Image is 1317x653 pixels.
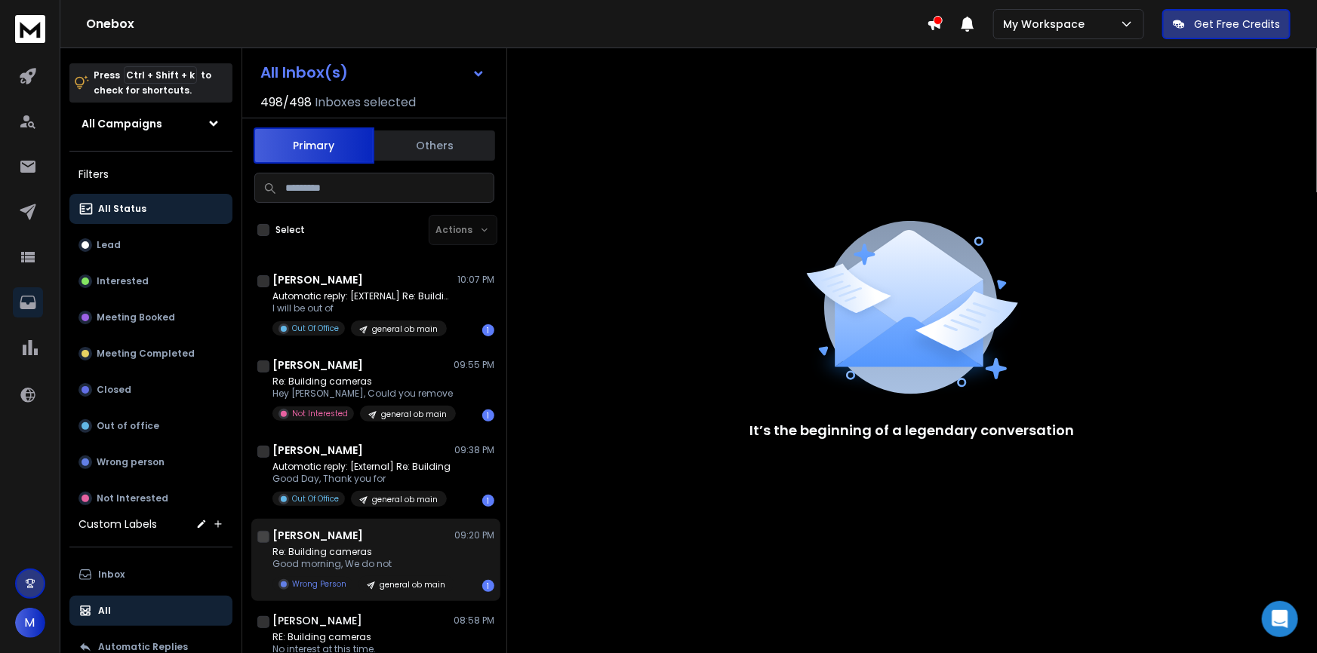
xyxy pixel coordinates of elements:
[69,230,232,260] button: Lead
[272,290,454,302] p: Automatic reply: [EXTERNAL] Re: Building
[272,302,454,314] p: I will be out of
[69,375,232,405] button: Closed
[1194,17,1280,32] p: Get Free Credits
[260,65,348,80] h1: All Inbox(s)
[272,388,454,400] p: Hey [PERSON_NAME], Could you remove
[98,203,146,215] p: All Status
[272,546,454,558] p: Re: Building cameras
[454,529,494,541] p: 09:20 PM
[15,608,45,638] button: M
[69,596,232,626] button: All
[272,443,363,458] h1: [PERSON_NAME]
[69,266,232,296] button: Interested
[69,483,232,514] button: Not Interested
[69,411,232,441] button: Out of office
[1262,601,1298,637] div: Open Intercom Messenger
[97,275,149,287] p: Interested
[69,109,232,139] button: All Campaigns
[272,613,362,628] h1: [PERSON_NAME]
[69,339,232,369] button: Meeting Completed
[78,517,157,532] h3: Custom Labels
[82,116,162,131] h1: All Campaigns
[97,456,165,468] p: Wrong person
[94,68,211,98] p: Press to check for shortcuts.
[482,495,494,507] div: 1
[381,409,447,420] p: general ob main
[97,239,121,251] p: Lead
[457,274,494,286] p: 10:07 PM
[98,641,188,653] p: Automatic Replies
[482,409,494,422] div: 1
[98,569,125,581] p: Inbox
[454,444,494,456] p: 09:38 PM
[15,15,45,43] img: logo
[272,461,451,473] p: Automatic reply: [External] Re: Building
[260,94,312,112] span: 498 / 498
[248,57,497,87] button: All Inbox(s)
[292,493,339,504] p: Out Of Office
[69,164,232,185] h3: Filters
[272,272,363,287] h1: [PERSON_NAME]
[69,194,232,224] button: All Status
[69,559,232,590] button: Inbox
[97,311,175,323] p: Meeting Booked
[124,66,197,84] span: Ctrl + Shift + k
[272,558,454,570] p: Good morning, We do not
[86,15,927,33] h1: Onebox
[254,127,374,164] button: Primary
[272,376,454,388] p: Re: Building cameras
[272,631,454,643] p: RE: Building cameras
[1003,17,1091,32] p: My Workspace
[1162,9,1291,39] button: Get Free Credits
[315,94,416,112] h3: Inboxes selected
[454,615,494,627] p: 08:58 PM
[750,420,1075,441] p: It’s the beginning of a legendary conversation
[272,357,363,372] h1: [PERSON_NAME]
[98,605,111,617] p: All
[97,384,131,396] p: Closed
[97,348,195,360] p: Meeting Completed
[69,302,232,333] button: Meeting Booked
[292,323,339,334] p: Out Of Office
[272,528,363,543] h1: [PERSON_NAME]
[292,578,346,590] p: Wrong Person
[454,359,494,371] p: 09:55 PM
[97,420,159,432] p: Out of office
[372,323,438,335] p: general ob main
[374,129,495,162] button: Others
[482,580,494,592] div: 1
[275,224,305,236] label: Select
[292,408,348,419] p: Not Interested
[97,492,168,504] p: Not Interested
[69,447,232,477] button: Wrong person
[482,324,494,336] div: 1
[380,579,445,590] p: general ob main
[272,473,451,485] p: Good Day, Thank you for
[372,494,438,505] p: general ob main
